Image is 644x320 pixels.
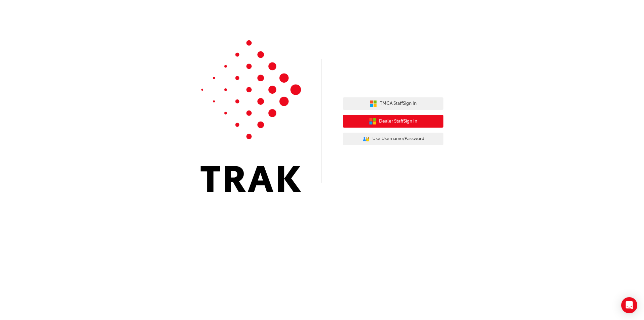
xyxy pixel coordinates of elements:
[379,118,417,125] span: Dealer Staff Sign In
[380,100,417,107] span: TMCA Staff Sign In
[343,133,443,145] button: Use Username/Password
[621,297,637,313] div: Open Intercom Messenger
[343,97,443,110] button: TMCA StaffSign In
[372,135,424,143] span: Use Username/Password
[343,115,443,128] button: Dealer StaffSign In
[201,40,301,192] img: Trak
